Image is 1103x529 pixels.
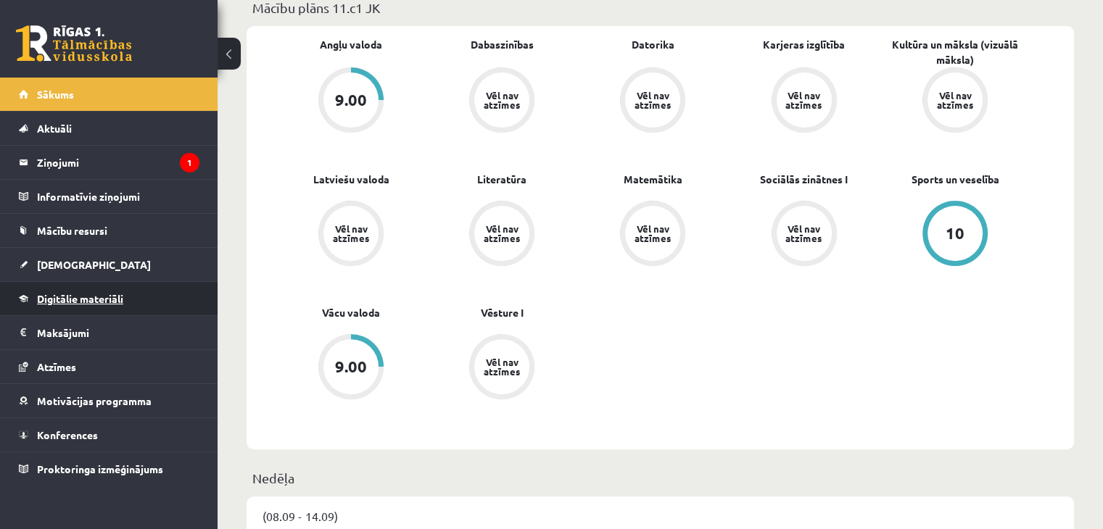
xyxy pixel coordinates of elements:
[880,201,1030,269] a: 10
[19,78,199,111] a: Sākums
[482,357,522,376] div: Vēl nav atzīmes
[19,282,199,315] a: Digitālie materiāli
[729,67,880,136] a: Vēl nav atzīmes
[632,37,674,52] a: Datorika
[37,316,199,349] legend: Maksājumi
[481,305,524,320] a: Vēsture I
[19,112,199,145] a: Aktuāli
[180,153,199,172] i: 1
[577,67,728,136] a: Vēl nav atzīmes
[37,180,199,213] legend: Informatīvie ziņojumi
[19,180,199,213] a: Informatīvie ziņojumi
[19,248,199,281] a: [DEMOGRAPHIC_DATA]
[276,67,426,136] a: 9.00
[482,224,522,243] div: Vēl nav atzīmes
[784,91,825,109] div: Vēl nav atzīmes
[335,92,367,108] div: 9.00
[426,67,577,136] a: Vēl nav atzīmes
[313,172,389,187] a: Latviešu valoda
[320,37,382,52] a: Angļu valoda
[19,452,199,486] a: Proktoringa izmēģinājums
[19,316,199,349] a: Maksājumi
[935,91,975,109] div: Vēl nav atzīmes
[19,418,199,451] a: Konferences
[19,350,199,383] a: Atzīmes
[37,428,98,441] span: Konferences
[19,146,199,179] a: Ziņojumi1
[37,146,199,179] legend: Ziņojumi
[276,334,426,402] a: 9.00
[729,201,880,269] a: Vēl nav atzīmes
[37,292,123,305] span: Digitālie materiāli
[37,394,152,407] span: Motivācijas programma
[322,305,380,320] a: Vācu valoda
[911,172,999,187] a: Sports un veselība
[624,172,682,187] a: Matemātika
[880,67,1030,136] a: Vēl nav atzīmes
[784,224,825,243] div: Vēl nav atzīmes
[482,91,522,109] div: Vēl nav atzīmes
[760,172,848,187] a: Sociālās zinātnes I
[426,334,577,402] a: Vēl nav atzīmes
[880,37,1030,67] a: Kultūra un māksla (vizuālā māksla)
[577,201,728,269] a: Vēl nav atzīmes
[276,201,426,269] a: Vēl nav atzīmes
[477,172,526,187] a: Literatūra
[37,462,163,475] span: Proktoringa izmēģinājums
[37,122,72,135] span: Aktuāli
[37,258,151,271] span: [DEMOGRAPHIC_DATA]
[37,88,74,101] span: Sākums
[19,384,199,417] a: Motivācijas programma
[37,360,76,373] span: Atzīmes
[335,359,367,375] div: 9.00
[632,91,673,109] div: Vēl nav atzīmes
[471,37,534,52] a: Dabaszinības
[426,201,577,269] a: Vēl nav atzīmes
[331,224,371,243] div: Vēl nav atzīmes
[19,214,199,247] a: Mācību resursi
[37,224,107,237] span: Mācību resursi
[16,25,132,62] a: Rīgas 1. Tālmācības vidusskola
[632,224,673,243] div: Vēl nav atzīmes
[946,225,964,241] div: 10
[252,468,1068,488] p: Nedēļa
[763,37,845,52] a: Karjeras izglītība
